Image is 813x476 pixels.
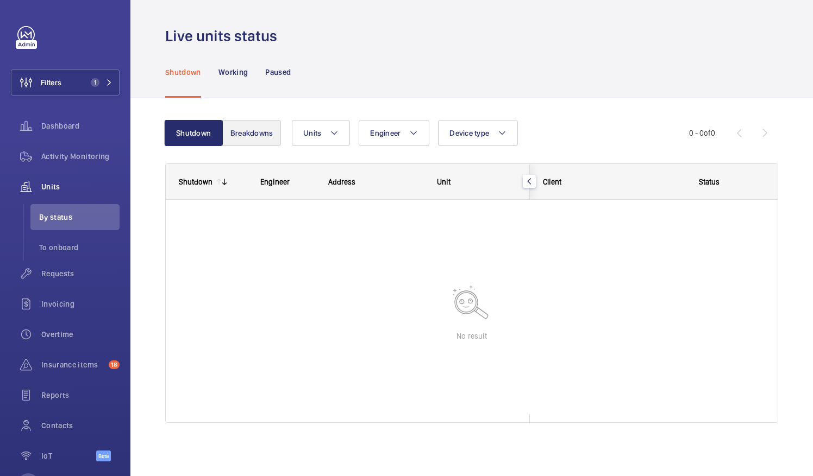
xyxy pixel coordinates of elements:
span: Device type [449,129,489,137]
span: Engineer [370,129,401,137]
span: Contacts [41,420,120,431]
button: Shutdown [164,120,223,146]
p: Paused [265,67,291,78]
span: Address [328,177,355,186]
span: 1 [91,78,99,87]
button: Units [292,120,350,146]
span: Invoicing [41,299,120,309]
span: Requests [41,268,120,279]
div: Unit [437,177,517,186]
span: Dashboard [41,120,120,131]
span: of [704,129,711,137]
span: By status [39,212,120,223]
span: To onboard [39,242,120,253]
span: Client [543,177,561,186]
span: Overtime [41,329,120,340]
span: Units [303,129,321,137]
h1: Live units status [165,26,284,46]
div: Shutdown [179,177,212,186]
span: Filters [41,77,61,88]
p: Working [218,67,248,78]
span: Units [41,181,120,192]
button: Filters1 [11,69,120,96]
p: Shutdown [165,67,201,78]
span: Activity Monitoring [41,151,120,162]
span: IoT [41,450,96,461]
span: Reports [41,390,120,401]
span: Insurance items [41,359,104,370]
button: Engineer [359,120,429,146]
span: Status [699,177,720,186]
span: 18 [109,360,120,369]
button: Breakdowns [222,120,281,146]
span: 0 - 0 0 [689,129,715,137]
span: Engineer [260,177,290,186]
span: Beta [96,450,111,461]
button: Device type [438,120,518,146]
